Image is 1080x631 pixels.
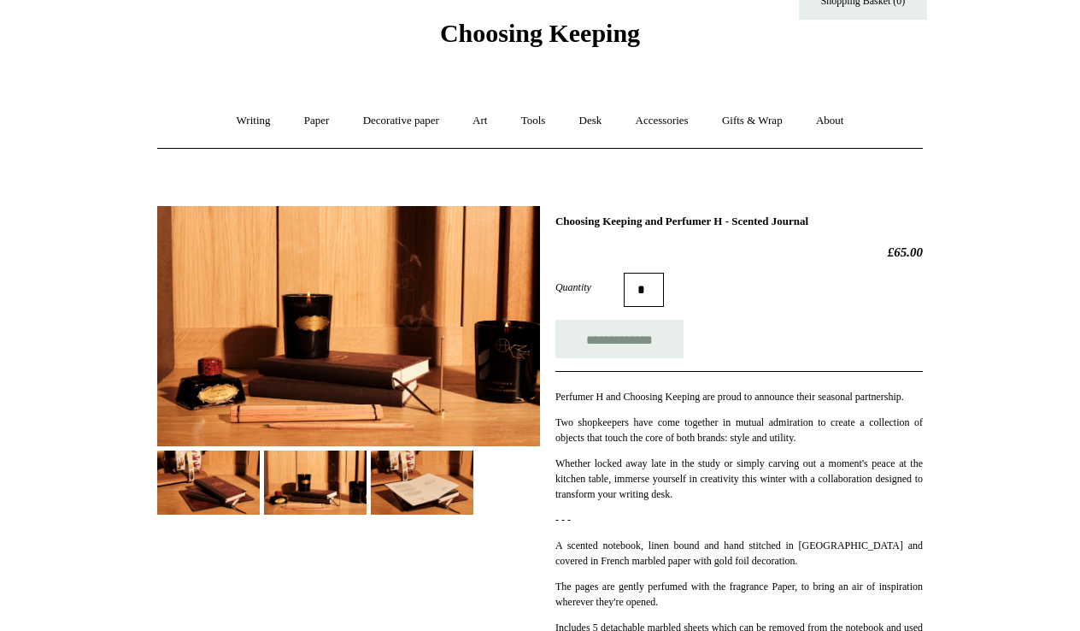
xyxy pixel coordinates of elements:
[707,98,798,144] a: Gifts & Wrap
[555,456,923,502] p: Whether locked away late in the study or simply carving out a moment's peace at the kitchen table...
[555,512,923,528] p: - - -
[555,280,624,295] label: Quantity
[506,98,561,144] a: Tools
[801,98,860,144] a: About
[457,98,502,144] a: Art
[555,245,923,260] h2: £65.00
[555,415,923,445] p: Two shopkeepers have come together in mutual admiration to create a collection of objects that to...
[555,215,923,228] h1: Choosing Keeping and Perfumer H - Scented Journal
[157,451,260,515] img: Choosing Keeping and Perfumer H - Scented Journal
[371,451,473,515] img: Choosing Keeping and Perfumer H - Scented Journal
[264,451,367,515] img: Choosing Keeping and Perfumer H - Scented Journal
[555,389,923,404] p: Perfumer H and Choosing Keeping are proud to announce their seasonal partnership.
[440,32,640,44] a: Choosing Keeping
[221,98,286,144] a: Writing
[348,98,455,144] a: Decorative paper
[564,98,618,144] a: Desk
[440,19,640,47] span: Choosing Keeping
[620,98,704,144] a: Accessories
[555,579,923,610] p: The pages are gently perfumed with the fragrance Paper, to bring an air of inspiration wherever t...
[157,206,540,446] img: Choosing Keeping and Perfumer H - Scented Journal
[555,538,923,569] p: A scented notebook, linen bound and hand stitched in [GEOGRAPHIC_DATA] and covered in French marb...
[289,98,345,144] a: Paper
